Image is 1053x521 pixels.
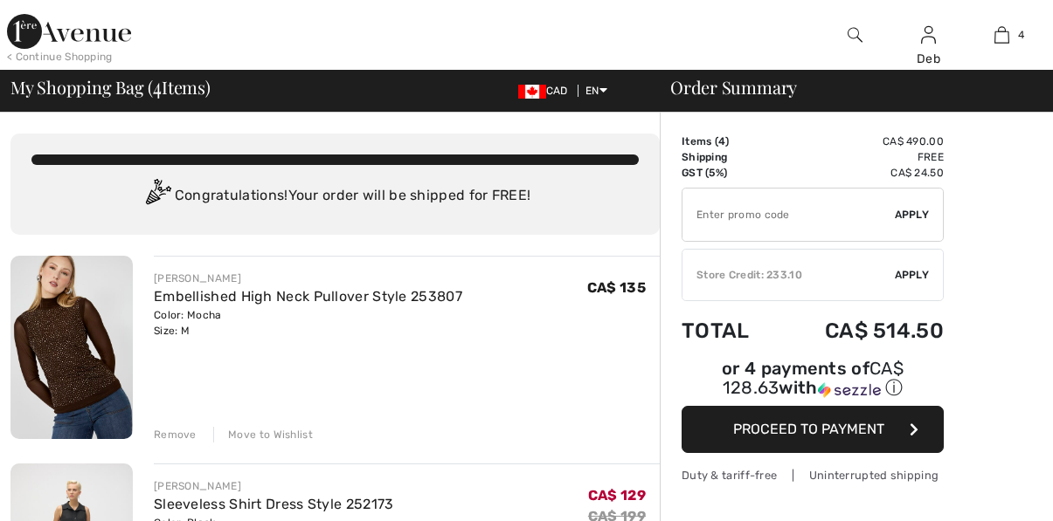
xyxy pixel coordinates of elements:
[895,267,930,283] span: Apply
[718,135,725,147] span: 4
[818,382,881,398] img: Sezzle
[682,165,777,181] td: GST (5%)
[682,467,944,483] div: Duty & tariff-free | Uninterrupted shipping
[154,427,197,442] div: Remove
[154,288,462,305] a: Embellished High Neck Pullover Style 253807
[682,134,777,149] td: Items ( )
[682,267,895,283] div: Store Credit: 233.10
[585,85,607,97] span: EN
[682,360,944,406] div: or 4 payments ofCA$ 128.63withSezzle Click to learn more about Sezzle
[154,478,394,494] div: [PERSON_NAME]
[682,149,777,165] td: Shipping
[921,26,936,43] a: Sign In
[682,406,944,453] button: Proceed to Payment
[733,421,884,437] span: Proceed to Payment
[7,49,113,65] div: < Continue Shopping
[1018,27,1024,43] span: 4
[723,358,904,398] span: CA$ 128.63
[777,149,944,165] td: Free
[682,301,777,360] td: Total
[777,301,944,360] td: CA$ 514.50
[921,24,936,45] img: My Info
[777,134,944,149] td: CA$ 490.00
[518,85,575,97] span: CAD
[154,307,462,339] div: Color: Mocha Size: M
[153,74,162,97] span: 4
[682,189,895,241] input: Promo code
[588,487,646,504] span: CA$ 129
[587,279,646,296] span: CA$ 135
[10,256,133,439] img: Embellished High Neck Pullover Style 253807
[213,427,313,442] div: Move to Wishlist
[518,85,546,99] img: Canadian Dollar
[10,79,211,96] span: My Shopping Bag ( Items)
[31,179,639,214] div: Congratulations! Your order will be shipped for FREE!
[892,50,964,68] div: Deb
[777,165,944,181] td: CA$ 24.50
[7,14,131,49] img: 1ère Avenue
[966,24,1038,45] a: 4
[682,360,944,400] div: or 4 payments of with
[154,271,462,286] div: [PERSON_NAME]
[994,24,1009,45] img: My Bag
[895,207,930,223] span: Apply
[140,179,175,214] img: Congratulation2.svg
[848,24,862,45] img: search the website
[154,496,394,512] a: Sleeveless Shirt Dress Style 252173
[649,79,1043,96] div: Order Summary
